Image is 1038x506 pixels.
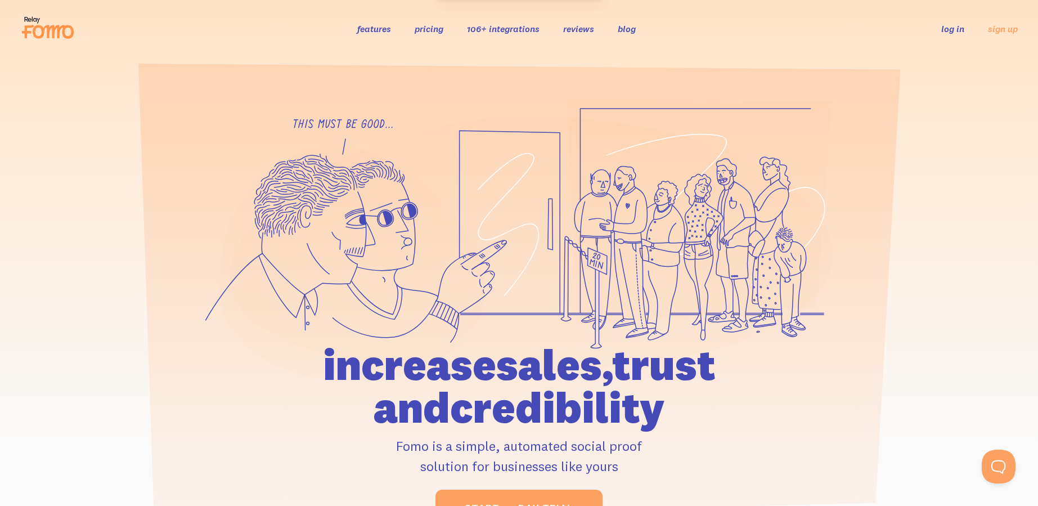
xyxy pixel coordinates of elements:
a: 106+ integrations [467,23,540,34]
a: features [357,23,391,34]
h1: increase sales, trust and credibility [259,343,780,429]
a: blog [618,23,636,34]
a: pricing [415,23,443,34]
iframe: Help Scout Beacon - Open [982,450,1015,483]
p: Fomo is a simple, automated social proof solution for businesses like yours [259,436,780,476]
a: log in [941,23,964,34]
a: sign up [988,23,1018,35]
a: reviews [563,23,594,34]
